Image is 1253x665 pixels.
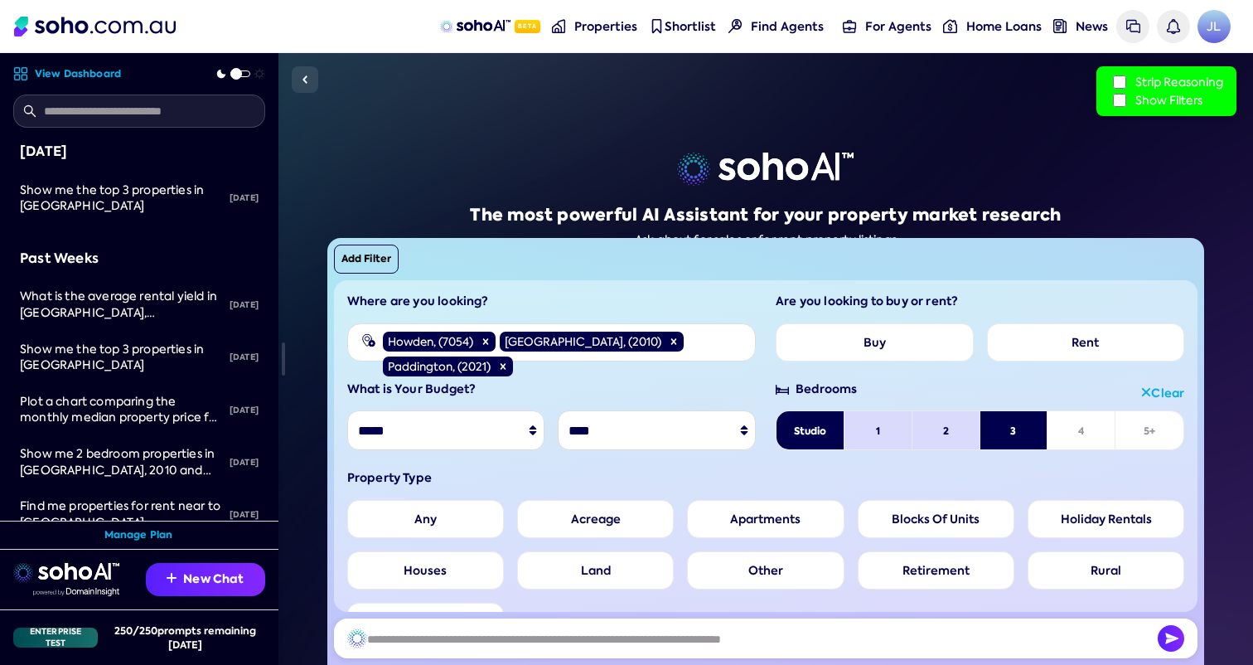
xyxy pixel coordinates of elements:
div: Ask about for sales or for rent property listings [635,233,897,247]
li: 2 [912,411,980,452]
a: View Dashboard [13,66,121,81]
img: messages icon [1126,19,1140,33]
li: 3 [980,411,1048,452]
li: Studio [776,411,844,452]
span: Beta [515,20,540,33]
img: for-agents-nav icon [843,19,857,33]
a: Messages [1116,10,1149,43]
span: What is the average rental yield in [GEOGRAPHIC_DATA], [GEOGRAPHIC_DATA] [20,289,217,336]
label: Apartments [687,500,844,538]
div: [DATE] [223,339,265,376]
span: Plot a chart comparing the monthly median property price for proeprties between [GEOGRAPHIC_DATA]... [20,394,221,490]
img: Find agents icon [728,19,743,33]
div: [DATE] [223,287,265,323]
a: Notifications [1157,10,1190,43]
button: Send [1158,625,1184,652]
input: Strip Reasoning [1113,75,1126,89]
label: Rural [1028,551,1184,590]
img: for-agents-nav icon [943,19,957,33]
button: New Chat [146,563,265,596]
span: Bedrooms [776,381,1184,398]
img: Recommendation icon [167,573,177,583]
li: 4 [1047,411,1115,452]
img: Data provided by Domain Insight [33,588,119,596]
div: What is the average rental yield in Surry Hills, NSW [20,289,223,321]
span: Home Loans [966,18,1042,35]
span: For Agents [865,18,931,35]
div: Remove Paddington,, ,, ,(2021) [493,357,513,376]
img: Send icon [1158,625,1184,652]
span: JL [1197,10,1231,43]
div: Past Weeks [20,248,259,269]
div: Show me 2 bedroom properties in Surry Hills, 2010 and Paddington, 2000 between $1.5M and $2M [20,446,223,478]
div: Paddington , (2021) [383,357,493,376]
span: Show me the top 3 properties in [GEOGRAPHIC_DATA] [20,182,204,214]
img: news-nav icon [1053,19,1067,33]
img: bell icon [1166,19,1180,33]
a: Show me the top 3 properties in [GEOGRAPHIC_DATA] [13,172,223,225]
div: [DATE] [223,497,265,533]
a: Show me the top 3 properties in [GEOGRAPHIC_DATA] [13,332,223,384]
h1: The most powerful AI Assistant for your property market research [470,203,1061,226]
div: Show me the top 3 properties in Sydney [20,342,223,374]
a: Show me 2 bedroom properties in [GEOGRAPHIC_DATA], 2010 and [GEOGRAPHIC_DATA], 2000 between $1.5M... [13,436,223,488]
div: [DATE] [20,141,259,163]
h6: Are you looking to buy or rent? [776,294,1184,310]
div: Plot a chart comparing the monthly median property price for proeprties between Surry Hills and P... [20,394,223,426]
img: properties-nav icon [552,19,566,33]
label: Holiday Rentals [1028,500,1184,538]
img: sohoai logo [13,563,119,583]
div: [GEOGRAPHIC_DATA] , (2010) [500,332,664,352]
div: Show me the top 3 properties in Sydney [20,182,223,215]
a: What is the average rental yield in [GEOGRAPHIC_DATA], [GEOGRAPHIC_DATA] [13,279,223,331]
label: Buy [776,323,974,362]
span: Show me 2 bedroom properties in [GEOGRAPHIC_DATA], 2010 and [GEOGRAPHIC_DATA], 2000 between $1.5M... [20,446,215,510]
span: Find Agents [751,18,824,35]
label: Land [517,551,674,590]
label: Other [687,551,844,590]
label: Houses [347,551,504,590]
span: Show me the top 3 properties in [GEOGRAPHIC_DATA] [20,342,204,373]
div: Clear [1141,386,1184,402]
label: Rent [987,323,1185,362]
div: Enterprise Test [13,628,98,648]
a: Find me properties for rent near to [GEOGRAPHIC_DATA] [13,488,223,541]
div: Remove Howden,, ,, ,(7054) [476,332,496,352]
li: 1 [844,411,912,452]
label: Villas [347,603,504,641]
span: Properties [574,18,637,35]
div: Remove Surry Hills,, ,, ,(2010) [664,332,684,352]
div: Find me properties for rent near to Melbourne University [20,498,223,531]
label: Blocks Of Units [858,500,1014,538]
img: Soho Logo [14,17,176,36]
label: Strip Reasoning [1110,73,1223,91]
a: Avatar of Jonathan Lui [1197,10,1231,43]
a: Manage Plan [104,528,173,542]
img: SohoAI logo black [347,629,367,648]
div: 250 / 250 prompts remaining [DATE] [104,624,265,652]
h6: Property Type [347,470,1184,487]
div: Howden , (7054) [383,332,476,352]
img: Sidebar toggle icon [295,70,315,90]
span: Find me properties for rent near to [GEOGRAPHIC_DATA] [20,498,220,530]
input: Show Filters [1113,94,1126,107]
h6: Where are you looking? [347,294,756,310]
label: Acreage [517,500,674,538]
h6: What is Your Budget? [347,381,756,398]
span: News [1076,18,1108,35]
label: Show Filters [1110,91,1223,109]
span: Shortlist [665,18,716,35]
div: [DATE] [223,444,265,481]
div: [DATE] [223,180,265,216]
label: Any [347,500,504,538]
a: Plot a chart comparing the monthly median property price for proeprties between [GEOGRAPHIC_DATA]... [13,384,223,436]
div: [DATE] [223,392,265,429]
img: shortlist-nav icon [650,19,664,33]
button: Add Filter [334,245,399,274]
img: sohoAI logo [440,20,510,33]
label: Retirement [858,551,1014,590]
li: 5+ [1115,411,1183,452]
img: sohoai logo [677,153,854,186]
